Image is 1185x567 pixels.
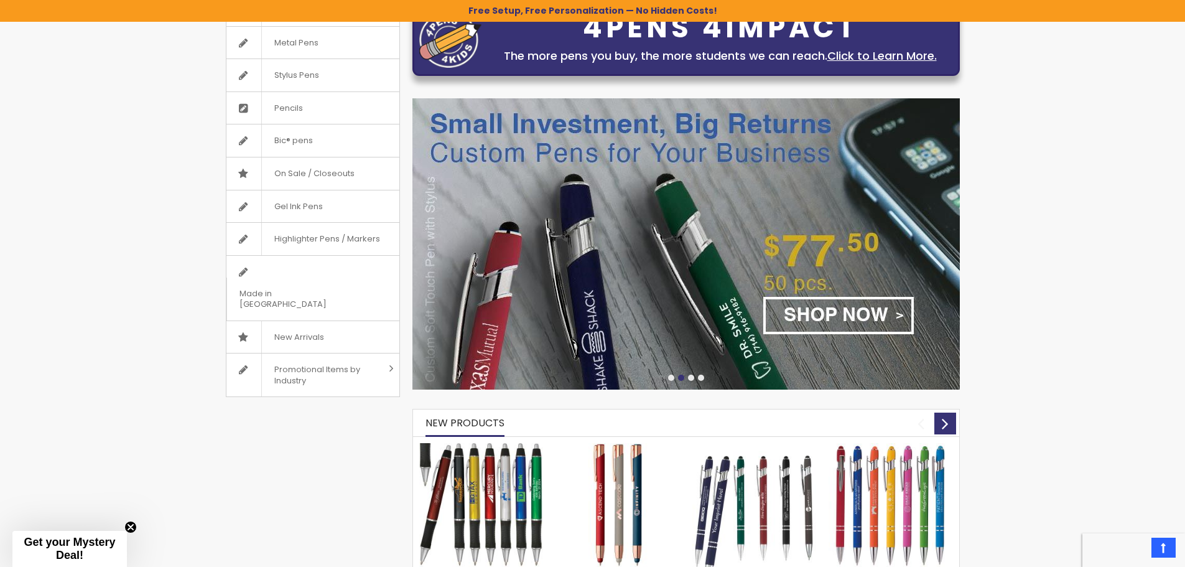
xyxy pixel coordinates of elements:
div: next [934,413,956,434]
span: On Sale / Closeouts [261,157,367,190]
span: Bic® pens [261,124,325,157]
div: The more pens you buy, the more students we can reach. [488,47,953,65]
a: Bic® pens [226,124,399,157]
span: Promotional Items by Industry [261,354,384,396]
button: Close teaser [124,521,137,533]
span: Pencils [261,92,315,124]
span: New Arrivals [261,321,337,354]
a: Custom Soft Touch Metal Pen - Stylus Top [692,443,817,453]
iframe: Google Customer Reviews [1082,533,1185,567]
img: /custom-soft-touch-pen-metal-barrel.html [412,98,960,390]
span: Gel Ink Pens [261,190,335,223]
span: Stylus Pens [261,59,332,91]
a: Crosby Softy Rose Gold with Stylus Pen - Mirror Laser [555,443,680,453]
div: Get your Mystery Deal!Close teaser [12,531,127,567]
a: Click to Learn More. [827,48,937,63]
a: Highlighter Pens / Markers [226,223,399,255]
a: Made in [GEOGRAPHIC_DATA] [226,256,399,321]
img: four_pen_logo.png [419,11,481,68]
a: Ellipse Softy Brights with Stylus Pen - Laser [829,443,953,453]
div: prev [910,413,932,434]
a: Metal Pens [226,27,399,59]
span: Highlighter Pens / Markers [261,223,393,255]
a: New Arrivals [226,321,399,354]
a: Gel Ink Pens [226,190,399,223]
span: Get your Mystery Deal! [24,536,115,561]
a: The Barton Custom Pens Special Offer [419,443,544,453]
a: On Sale / Closeouts [226,157,399,190]
span: Made in [GEOGRAPHIC_DATA] [226,278,368,321]
a: Promotional Items by Industry [226,354,399,396]
a: Pencils [226,92,399,124]
a: Stylus Pens [226,59,399,91]
span: New Products [425,416,504,430]
span: Metal Pens [261,27,331,59]
div: 4PENS 4IMPACT [488,15,953,41]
